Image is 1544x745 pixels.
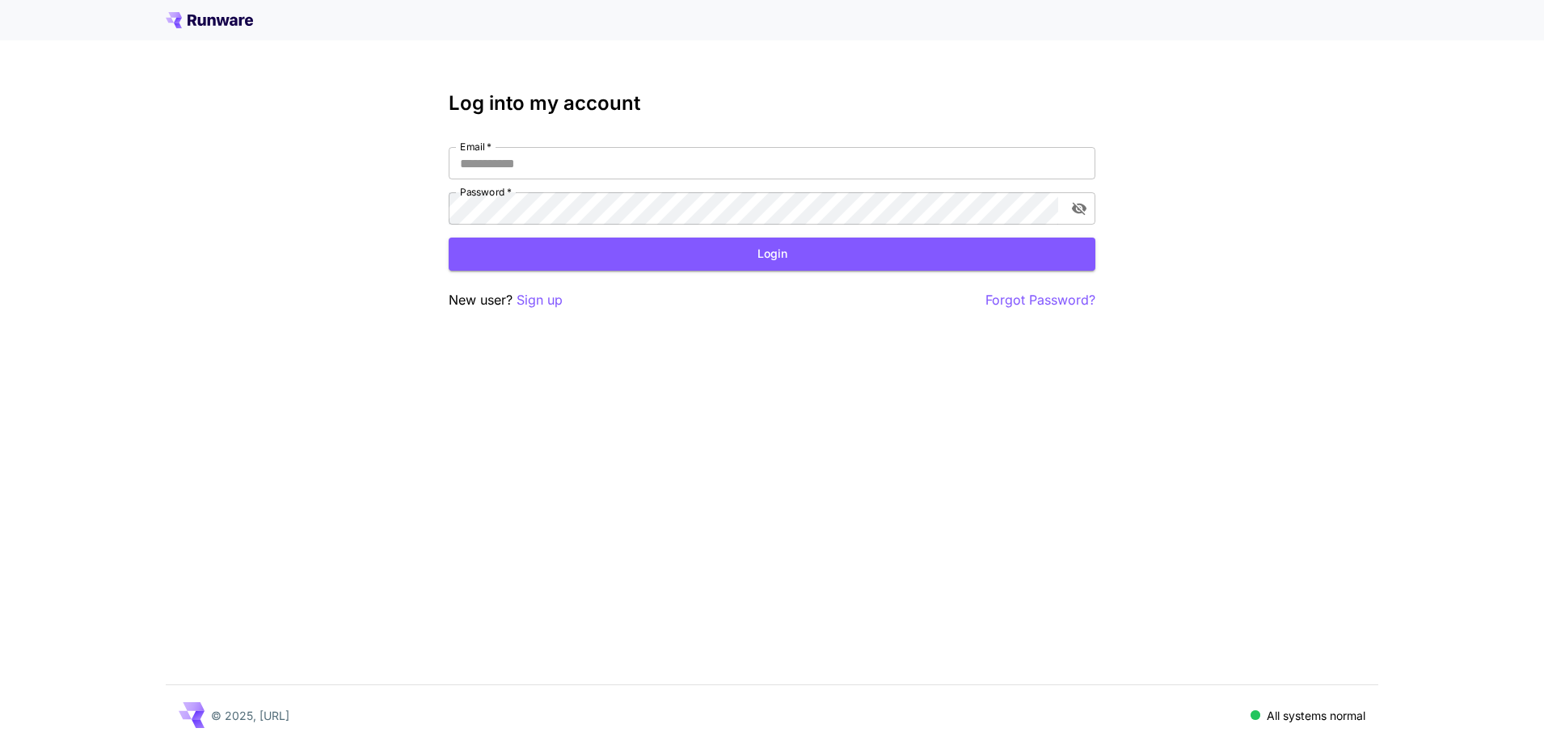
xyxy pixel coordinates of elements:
[449,92,1095,115] h3: Log into my account
[449,238,1095,271] button: Login
[985,290,1095,310] button: Forgot Password?
[211,707,289,724] p: © 2025, [URL]
[1065,194,1094,223] button: toggle password visibility
[460,185,512,199] label: Password
[517,290,563,310] button: Sign up
[460,140,491,154] label: Email
[1267,707,1365,724] p: All systems normal
[449,290,563,310] p: New user?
